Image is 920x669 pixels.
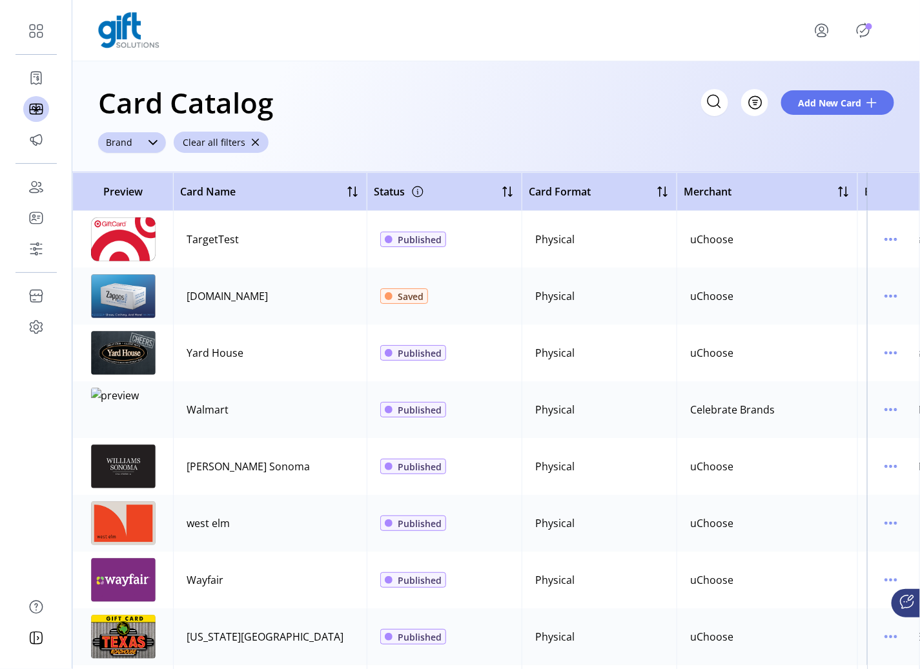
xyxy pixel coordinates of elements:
[529,184,591,199] span: Card Format
[690,515,733,531] div: uChoose
[535,459,575,474] div: Physical
[91,331,156,375] img: preview
[853,20,874,41] button: Publisher Panel
[781,90,894,115] button: Add New Card
[398,403,442,417] span: Published
[881,399,901,420] button: menu
[140,132,166,153] div: dropdown trigger
[798,96,862,110] span: Add New Card
[535,572,575,588] div: Physical
[535,288,575,304] div: Physical
[398,233,442,246] span: Published
[690,232,733,247] div: uChoose
[91,615,156,659] img: preview
[91,558,156,602] img: preview
[98,80,273,125] h1: Card Catalog
[881,343,901,363] button: menu
[91,444,156,488] img: preview
[690,629,733,644] div: uChoose
[98,132,140,153] span: Brand
[881,286,901,306] button: menu
[535,402,575,417] div: Physical
[187,345,243,361] div: Yard House
[187,288,268,304] div: [DOMAIN_NAME]
[187,515,230,531] div: west elm
[187,232,239,247] div: TargetTest
[690,288,733,304] div: uChoose
[701,89,728,116] input: Search
[864,184,895,199] span: Brand
[690,402,775,417] div: Celebrate Brands
[374,181,425,202] div: Status
[535,629,575,644] div: Physical
[91,274,156,318] img: preview
[881,456,901,477] button: menu
[183,135,245,149] span: Clear all filters
[881,229,901,250] button: menu
[187,459,310,474] div: [PERSON_NAME] Sonoma
[796,15,853,46] button: menu
[91,217,156,261] img: preview
[535,345,575,361] div: Physical
[174,132,269,153] button: Clear all filters
[690,459,733,474] div: uChoose
[881,570,901,590] button: menu
[98,12,159,48] img: logo
[741,89,768,116] button: Filter Button
[180,184,236,199] span: Card Name
[398,574,442,587] span: Published
[690,345,733,361] div: uChoose
[535,232,575,247] div: Physical
[187,629,343,644] div: [US_STATE][GEOGRAPHIC_DATA]
[881,626,901,647] button: menu
[398,290,424,303] span: Saved
[881,513,901,534] button: menu
[690,572,733,588] div: uChoose
[398,630,442,644] span: Published
[91,388,156,432] img: preview
[398,346,442,360] span: Published
[398,460,442,474] span: Published
[535,515,575,531] div: Physical
[187,572,223,588] div: Wayfair
[79,184,167,199] span: Preview
[91,501,156,545] img: preview
[187,402,229,417] div: Walmart
[684,184,731,199] span: Merchant
[398,517,442,530] span: Published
